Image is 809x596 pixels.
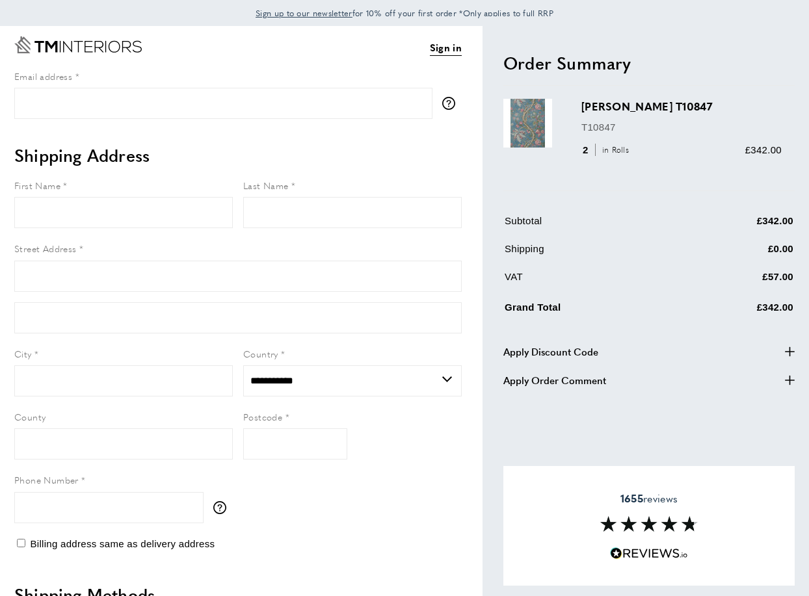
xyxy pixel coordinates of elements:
[243,410,282,423] span: Postcode
[243,179,289,192] span: Last Name
[14,70,72,83] span: Email address
[14,242,77,255] span: Street Address
[503,372,606,388] span: Apply Order Comment
[30,538,215,549] span: Billing address same as delivery address
[595,144,632,156] span: in Rolls
[14,410,46,423] span: County
[213,501,233,514] button: More information
[620,491,643,506] strong: 1655
[680,297,794,325] td: £342.00
[505,269,679,294] td: VAT
[14,179,60,192] span: First Name
[14,144,462,167] h2: Shipping Address
[430,40,462,56] a: Sign in
[503,51,795,75] h2: Order Summary
[17,539,25,547] input: Billing address same as delivery address
[581,120,782,135] p: T10847
[503,99,552,148] img: Chatelain T10847
[256,7,553,19] span: for 10% off your first order *Only applies to full RRP
[680,213,794,239] td: £342.00
[14,347,32,360] span: City
[581,99,782,114] h3: [PERSON_NAME] T10847
[503,344,598,359] span: Apply Discount Code
[680,269,794,294] td: £57.00
[610,547,688,560] img: Reviews.io 5 stars
[256,6,352,19] a: Sign up to our newsletter
[600,516,698,532] img: Reviews section
[14,473,79,486] span: Phone Number
[505,297,679,325] td: Grand Total
[256,7,352,19] span: Sign up to our newsletter
[14,36,142,53] a: Go to Home page
[581,142,633,158] div: 2
[505,241,679,266] td: Shipping
[620,492,678,505] span: reviews
[442,97,462,110] button: More information
[243,347,278,360] span: Country
[745,144,782,155] span: £342.00
[505,213,679,239] td: Subtotal
[680,241,794,266] td: £0.00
